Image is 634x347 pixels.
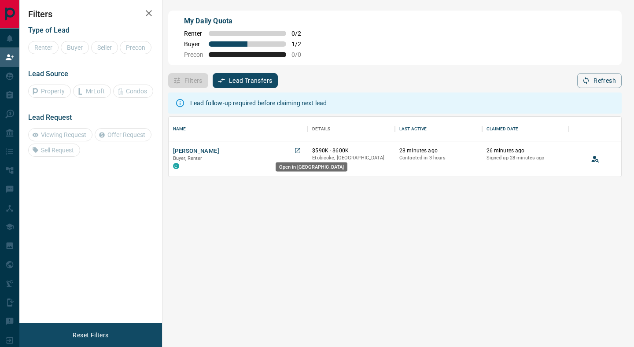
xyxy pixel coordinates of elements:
[487,155,565,162] p: Signed up 28 minutes ago
[169,117,308,141] div: Name
[173,155,203,161] span: Buyer, Renter
[395,117,482,141] div: Last Active
[173,163,179,169] div: condos.ca
[482,117,569,141] div: Claimed Date
[291,30,311,37] span: 0 / 2
[308,117,395,141] div: Details
[28,9,153,19] h2: Filters
[291,41,311,48] span: 1 / 2
[577,73,622,88] button: Refresh
[213,73,278,88] button: Lead Transfers
[589,152,602,166] button: View Lead
[399,147,478,155] p: 28 minutes ago
[312,117,330,141] div: Details
[184,16,311,26] p: My Daily Quota
[487,117,519,141] div: Claimed Date
[487,147,565,155] p: 26 minutes ago
[184,30,203,37] span: Renter
[67,328,114,343] button: Reset Filters
[399,117,427,141] div: Last Active
[173,147,219,155] button: [PERSON_NAME]
[276,162,347,172] div: Open in [GEOGRAPHIC_DATA]
[292,145,303,156] a: Open in New Tab
[312,147,391,155] p: $590K - $600K
[399,155,478,162] p: Contacted in 3 hours
[173,117,186,141] div: Name
[190,95,327,111] div: Lead follow-up required before claiming next lead
[28,70,68,78] span: Lead Source
[591,155,600,163] svg: View Lead
[291,51,311,58] span: 0 / 0
[184,41,203,48] span: Buyer
[312,155,391,162] p: Etobicoke, [GEOGRAPHIC_DATA]
[28,26,70,34] span: Type of Lead
[28,113,72,122] span: Lead Request
[184,51,203,58] span: Precon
